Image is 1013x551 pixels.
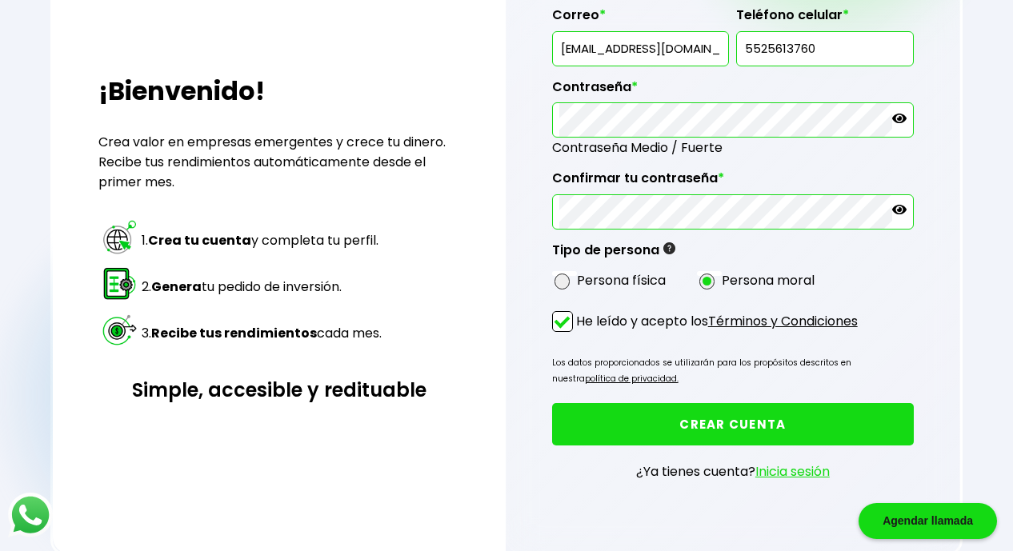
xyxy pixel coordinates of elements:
strong: Recibe tus rendimientos [151,324,317,342]
label: Persona física [577,270,666,290]
a: Inicia sesión [755,462,830,481]
td: 1. y completa tu perfil. [141,218,382,262]
h2: ¡Bienvenido! [98,72,460,110]
a: política de privacidad. [585,373,679,385]
strong: Crea tu cuenta [148,231,251,250]
img: paso 2 [101,265,138,302]
p: He leído y acepto los [576,311,858,331]
div: Agendar llamada [859,503,997,539]
strong: Genera [151,277,202,296]
h3: Simple, accesible y redituable [98,376,460,404]
input: inversionista@gmail.com [559,32,723,66]
p: ¿Ya tienes cuenta? [636,461,830,481]
input: 10 dígitos [743,32,907,66]
img: logos_whatsapp-icon.242b2217.svg [8,493,53,537]
label: Correo [552,7,730,31]
label: Confirmar tu contraseña [552,170,914,194]
button: CREAR CUENTA [552,403,914,445]
label: Persona moral [722,270,815,290]
a: Términos y Condiciones [708,312,858,330]
p: Los datos proporcionados se utilizarán para los propósitos descritos en nuestra [552,355,914,387]
p: Crea valor en empresas emergentes y crece tu dinero. Recibe tus rendimientos automáticamente desd... [98,132,460,192]
span: Contraseña Medio / Fuerte [552,138,914,158]
td: 3. cada mes. [141,310,382,355]
td: 2. tu pedido de inversión. [141,264,382,309]
label: Tipo de persona [552,242,675,266]
label: Contraseña [552,79,914,103]
img: paso 1 [101,218,138,256]
img: paso 3 [101,311,138,349]
img: gfR76cHglkPwleuBLjWdxeZVvX9Wp6JBDmjRYY8JYDQn16A2ICN00zLTgIroGa6qie5tIuWH7V3AapTKqzv+oMZsGfMUqL5JM... [663,242,675,254]
label: Teléfono celular [736,7,914,31]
